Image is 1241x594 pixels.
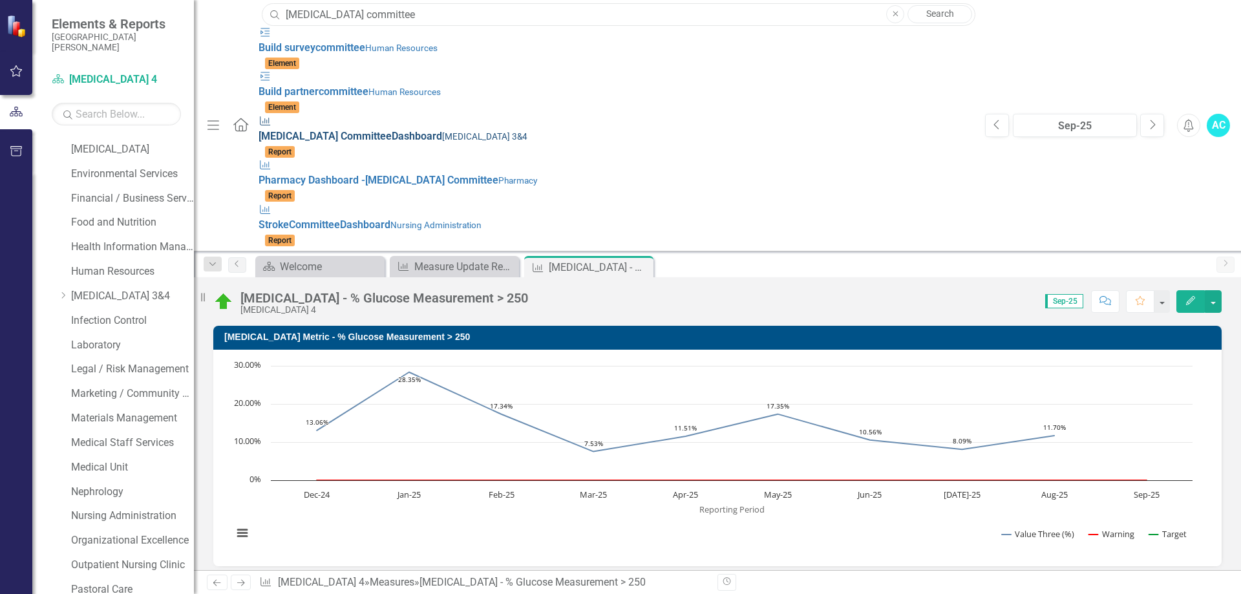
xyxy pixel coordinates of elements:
span: Build survey [259,41,365,54]
text: Apr-25 [673,489,698,500]
button: View chart menu, Chart [233,524,251,542]
text: 20.00% [234,397,261,408]
a: [MEDICAL_DATA] 4 [52,72,181,87]
text: 10.00% [234,435,261,447]
a: Food and Nutrition [71,215,194,230]
span: Dashboard [259,130,442,142]
a: Medical Unit [71,460,194,475]
button: Sep-25 [1013,114,1137,137]
text: [DATE]-25 [944,489,981,500]
span: Pharmacy Dashboard - [259,174,498,186]
a: [MEDICAL_DATA] 4 [278,576,365,588]
span: Stroke Dashboard [259,218,390,231]
a: Measure Update Report [393,259,516,275]
text: 11.51% [674,423,697,432]
div: » » [259,575,708,590]
input: Search ClearPoint... [262,3,975,26]
img: On Target [213,292,234,312]
text: 0% [249,473,261,485]
g: Target, line 3 of 3 with 10 data points. [315,478,1149,483]
strong: committee [319,85,368,98]
div: [MEDICAL_DATA] - % Glucose Measurement > 250 [419,576,646,588]
button: Show Warning [1089,528,1135,540]
text: 28.35% [398,375,421,384]
div: Measure Update Report [414,259,516,275]
span: Report [265,190,295,202]
h3: [MEDICAL_DATA] Metric - % Glucose Measurement > 250 [224,332,1215,342]
a: Medical Staff Services [71,436,194,451]
img: ClearPoint Strategy [6,14,29,37]
text: Mar-25 [580,489,607,500]
strong: [MEDICAL_DATA] [365,174,445,186]
a: Build partnercommitteeHuman ResourcesElement [259,70,972,114]
small: Human Resources [365,43,438,53]
a: Financial / Business Services [71,191,194,206]
div: [MEDICAL_DATA] - % Glucose Measurement > 250 [240,291,528,305]
text: 17.35% [767,401,789,410]
strong: Committee [341,130,392,142]
text: Reporting Period [699,504,765,515]
text: Feb-25 [489,489,514,500]
a: Human Resources [71,264,194,279]
div: Welcome [280,259,381,275]
a: Welcome [259,259,381,275]
text: 17.34% [490,401,513,410]
text: 8.09% [953,436,971,445]
strong: committee [315,41,365,54]
strong: [MEDICAL_DATA] [259,130,338,142]
text: 30.00% [234,359,261,370]
input: Search Below... [52,103,181,125]
a: Marketing / Community Services [71,387,194,401]
small: [GEOGRAPHIC_DATA][PERSON_NAME] [52,32,181,53]
button: Show Target [1149,528,1187,540]
strong: Committee [447,174,498,186]
a: Health Information Management [71,240,194,255]
small: Nursing Administration [390,220,482,230]
strong: Committee [289,218,340,231]
a: [MEDICAL_DATA] [71,142,194,157]
span: Element [265,58,299,69]
g: Warning, line 2 of 3 with 10 data points. [315,478,1149,483]
a: [MEDICAL_DATA] CommitteeDashboard[MEDICAL_DATA] 3&4Report [259,114,972,159]
text: 10.56% [859,427,882,436]
a: Laboratory [71,338,194,353]
span: Element [265,101,299,113]
text: Sep-25 [1134,489,1160,500]
text: 11.70% [1043,423,1066,432]
a: [MEDICAL_DATA] 3&4 [71,289,194,304]
a: Search [907,5,972,23]
small: [MEDICAL_DATA] 3&4 [442,131,527,142]
a: Legal / Risk Management [71,362,194,377]
text: 7.53% [584,439,603,448]
div: Sep-25 [1017,118,1132,134]
button: AC [1207,114,1230,137]
button: Show Value Three (%) [1002,528,1075,540]
a: Organizational Excellence [71,533,194,548]
span: Report [265,146,295,158]
a: Materials Management [71,411,194,426]
a: Outpatient Nursing Clinic [71,558,194,573]
a: Pharmacy Dashboard -[MEDICAL_DATA] CommitteePharmacyReport [259,158,972,203]
a: StrokeCommitteeDashboardNursing AdministrationReport [259,203,972,248]
span: Build partner [259,85,368,98]
span: Sep-25 [1045,294,1083,308]
a: Nursing Administration [71,509,194,524]
div: [MEDICAL_DATA] 4 [240,305,528,315]
a: Measures [370,576,414,588]
span: Elements & Reports [52,16,181,32]
text: May-25 [764,489,792,500]
text: Dec-24 [304,489,330,500]
a: Build surveycommitteeHuman ResourcesElement [259,26,972,70]
a: Nephrology [71,485,194,500]
text: Jun-25 [856,489,882,500]
text: Aug-25 [1041,489,1068,500]
text: Jan-25 [396,489,421,500]
div: [MEDICAL_DATA] - % Glucose Measurement > 250 [549,259,650,275]
svg: Interactive chart [226,359,1199,553]
a: Infection Control [71,313,194,328]
span: Report [265,235,295,246]
a: Environmental Services [71,167,194,182]
text: 13.06% [306,418,328,427]
div: Chart. Highcharts interactive chart. [226,359,1209,553]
